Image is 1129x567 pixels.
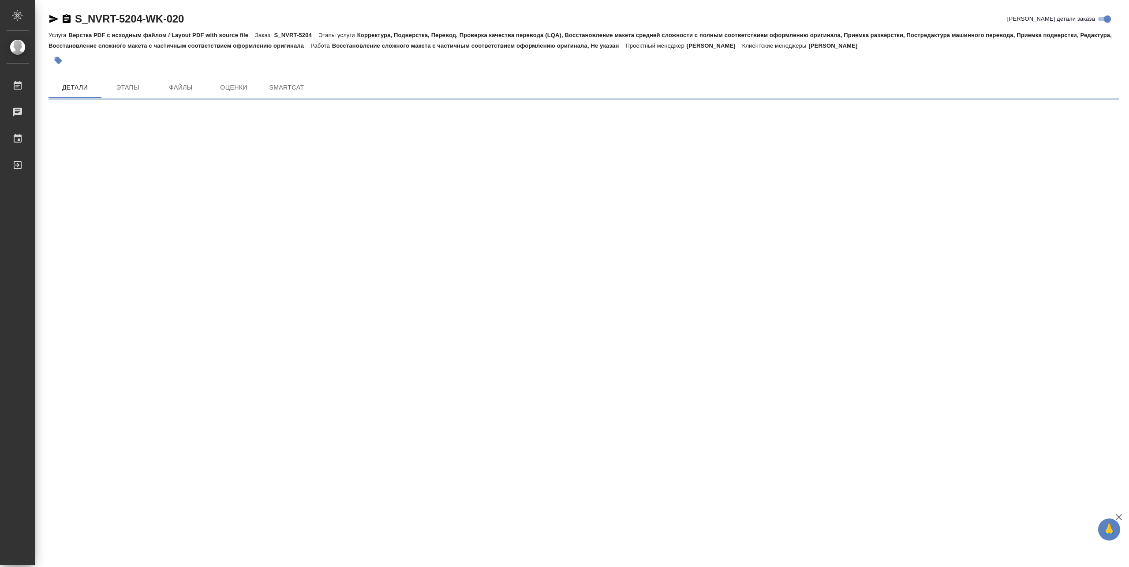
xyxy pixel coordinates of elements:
[49,51,68,70] button: Добавить тэг
[255,32,274,38] p: Заказ:
[49,32,68,38] p: Услуга
[49,14,59,24] button: Скопировать ссылку для ЯМессенджера
[310,42,332,49] p: Работа
[68,32,255,38] p: Верстка PDF с исходным файлом / Layout PDF with source file
[318,32,357,38] p: Этапы услуги
[1102,520,1117,539] span: 🙏
[274,32,318,38] p: S_NVRT-5204
[75,13,184,25] a: S_NVRT-5204-WK-020
[107,82,149,93] span: Этапы
[265,82,308,93] span: SmartCat
[742,42,809,49] p: Клиентские менеджеры
[49,32,1112,49] p: Корректура, Подверстка, Перевод, Проверка качества перевода (LQA), Восстановление макета средней ...
[61,14,72,24] button: Скопировать ссылку
[1007,15,1095,23] span: [PERSON_NAME] детали заказа
[1098,518,1120,541] button: 🙏
[54,82,96,93] span: Детали
[808,42,864,49] p: [PERSON_NAME]
[213,82,255,93] span: Оценки
[160,82,202,93] span: Файлы
[687,42,742,49] p: [PERSON_NAME]
[625,42,686,49] p: Проектный менеджер
[332,42,626,49] p: Восстановление сложного макета с частичным соответствием оформлению оригинала, Не указан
